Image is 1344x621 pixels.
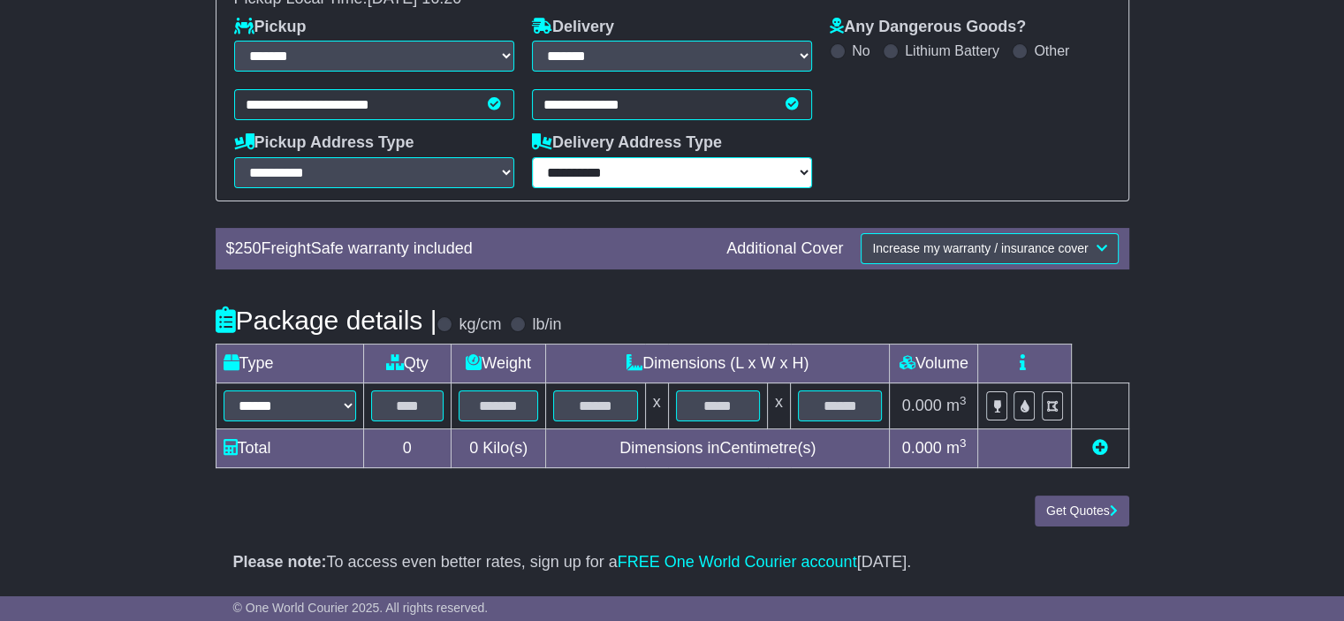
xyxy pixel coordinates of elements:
[861,233,1118,264] button: Increase my warranty / insurance cover
[233,553,327,571] strong: Please note:
[852,42,869,59] label: No
[532,315,561,335] label: lb/in
[233,553,1112,572] p: To access even better rates, sign up for a [DATE].
[469,439,478,457] span: 0
[363,429,452,468] td: 0
[872,241,1088,255] span: Increase my warranty / insurance cover
[452,429,546,468] td: Kilo(s)
[233,601,489,615] span: © One World Courier 2025. All rights reserved.
[235,239,262,257] span: 250
[718,239,852,259] div: Additional Cover
[902,439,942,457] span: 0.000
[1092,439,1108,457] a: Add new item
[216,429,363,468] td: Total
[645,383,668,429] td: x
[532,133,722,153] label: Delivery Address Type
[216,345,363,383] td: Type
[946,397,967,414] span: m
[890,345,978,383] td: Volume
[217,239,718,259] div: $ FreightSafe warranty included
[946,439,967,457] span: m
[546,345,890,383] td: Dimensions (L x W x H)
[452,345,546,383] td: Weight
[960,394,967,407] sup: 3
[618,553,857,571] a: FREE One World Courier account
[216,306,437,335] h4: Package details |
[768,383,791,429] td: x
[363,345,452,383] td: Qty
[830,18,1026,37] label: Any Dangerous Goods?
[1035,496,1129,526] button: Get Quotes
[960,436,967,450] sup: 3
[1034,42,1069,59] label: Other
[905,42,999,59] label: Lithium Battery
[234,18,307,37] label: Pickup
[546,429,890,468] td: Dimensions in Centimetre(s)
[459,315,501,335] label: kg/cm
[532,18,614,37] label: Delivery
[902,397,942,414] span: 0.000
[234,133,414,153] label: Pickup Address Type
